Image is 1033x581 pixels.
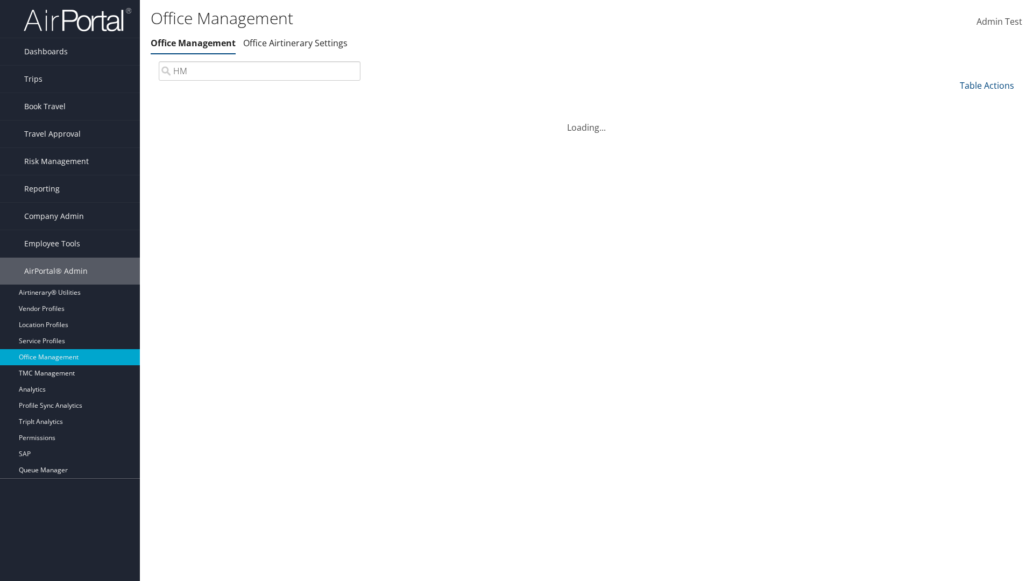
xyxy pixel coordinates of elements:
[151,7,732,30] h1: Office Management
[24,66,43,93] span: Trips
[977,16,1022,27] span: Admin Test
[24,93,66,120] span: Book Travel
[151,37,236,49] a: Office Management
[24,258,88,285] span: AirPortal® Admin
[24,121,81,147] span: Travel Approval
[24,148,89,175] span: Risk Management
[24,203,84,230] span: Company Admin
[24,175,60,202] span: Reporting
[960,80,1014,91] a: Table Actions
[977,5,1022,39] a: Admin Test
[159,61,360,81] input: Search
[243,37,348,49] a: Office Airtinerary Settings
[24,38,68,65] span: Dashboards
[151,108,1022,134] div: Loading...
[24,230,80,257] span: Employee Tools
[24,7,131,32] img: airportal-logo.png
